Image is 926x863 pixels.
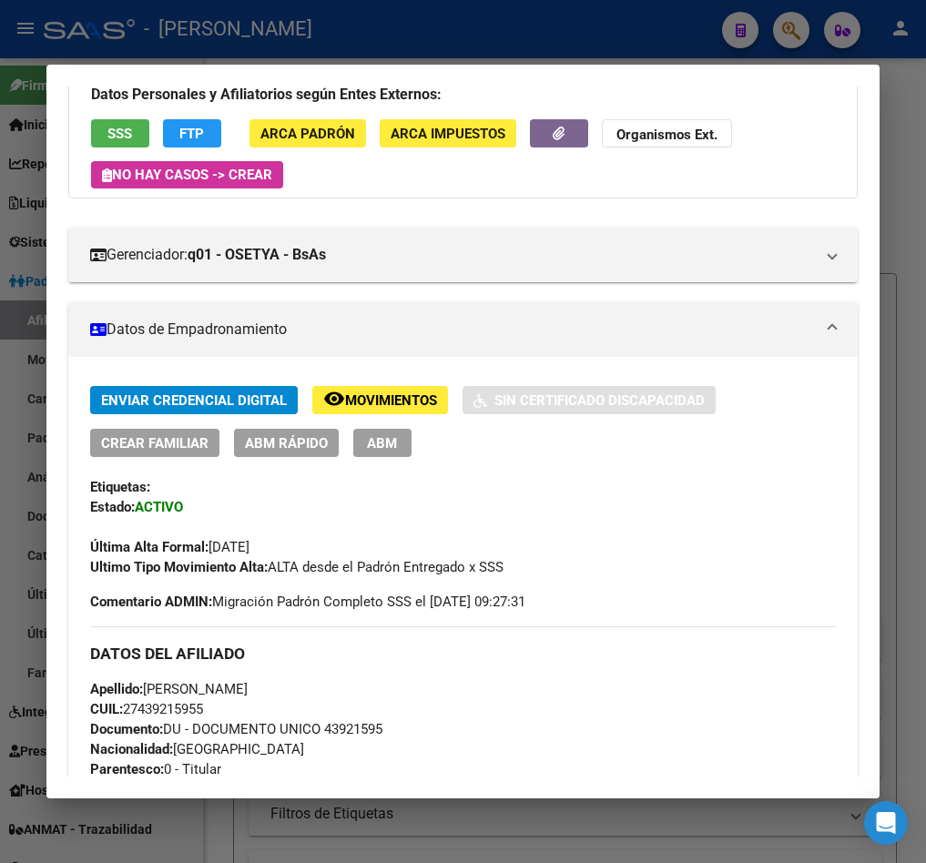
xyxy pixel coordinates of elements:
[90,681,248,697] span: [PERSON_NAME]
[91,119,149,147] button: SSS
[90,701,203,717] span: 27439215955
[90,479,150,495] strong: Etiquetas:
[90,559,268,575] strong: Ultimo Tipo Movimiento Alta:
[90,721,382,737] span: DU - DOCUMENTO UNICO 43921595
[367,435,397,452] span: ABM
[391,126,505,142] span: ARCA Impuestos
[90,721,163,737] strong: Documento:
[101,435,209,452] span: Crear Familiar
[463,386,716,414] button: Sin Certificado Discapacidad
[179,126,204,142] span: FTP
[345,392,437,409] span: Movimientos
[90,244,814,266] mat-panel-title: Gerenciador:
[90,594,212,610] strong: Comentario ADMIN:
[380,119,516,147] button: ARCA Impuestos
[90,741,304,757] span: [GEOGRAPHIC_DATA]
[188,244,326,266] strong: q01 - OSETYA - BsAs
[91,84,835,106] h3: Datos Personales y Afiliatorios según Entes Externos:
[90,386,298,414] button: Enviar Credencial Digital
[90,592,525,612] span: Migración Padrón Completo SSS el [DATE] 09:27:31
[90,319,814,340] mat-panel-title: Datos de Empadronamiento
[494,392,705,409] span: Sin Certificado Discapacidad
[102,167,272,183] span: No hay casos -> Crear
[68,228,858,282] mat-expansion-panel-header: Gerenciador:q01 - OSETYA - BsAs
[312,386,448,414] button: Movimientos
[249,119,366,147] button: ARCA Padrón
[90,701,123,717] strong: CUIL:
[245,435,328,452] span: ABM Rápido
[234,429,339,457] button: ABM Rápido
[90,644,836,664] h3: DATOS DEL AFILIADO
[260,126,355,142] span: ARCA Padrón
[323,388,345,410] mat-icon: remove_red_eye
[602,119,732,147] button: Organismos Ext.
[864,801,908,845] div: Open Intercom Messenger
[353,429,412,457] button: ABM
[90,761,164,777] strong: Parentesco:
[616,127,717,143] strong: Organismos Ext.
[90,499,135,515] strong: Estado:
[107,126,132,142] span: SSS
[68,302,858,357] mat-expansion-panel-header: Datos de Empadronamiento
[90,761,221,777] span: 0 - Titular
[90,539,249,555] span: [DATE]
[90,741,173,757] strong: Nacionalidad:
[90,539,209,555] strong: Última Alta Formal:
[91,161,283,188] button: No hay casos -> Crear
[90,559,504,575] span: ALTA desde el Padrón Entregado x SSS
[90,681,143,697] strong: Apellido:
[90,429,219,457] button: Crear Familiar
[163,119,221,147] button: FTP
[135,499,183,515] strong: ACTIVO
[101,392,287,409] span: Enviar Credencial Digital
